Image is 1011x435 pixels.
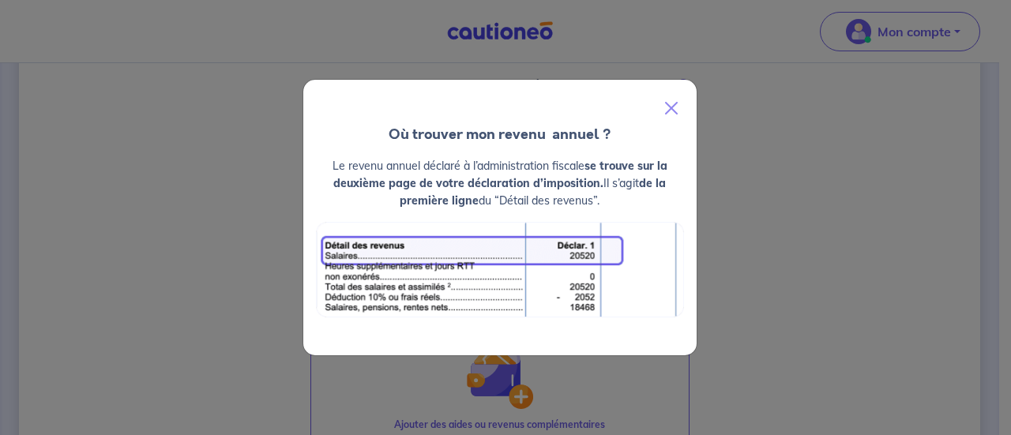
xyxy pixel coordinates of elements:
strong: se trouve sur la deuxième page de votre déclaration d’imposition. [333,159,667,190]
strong: de la première ligne [400,176,666,208]
img: exemple_revenu.png [316,222,684,317]
button: Close [652,86,690,130]
h4: Où trouver mon revenu annuel ? [303,124,697,144]
p: Le revenu annuel déclaré à l’administration fiscale Il s’agit du “Détail des revenus”. [316,157,684,209]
